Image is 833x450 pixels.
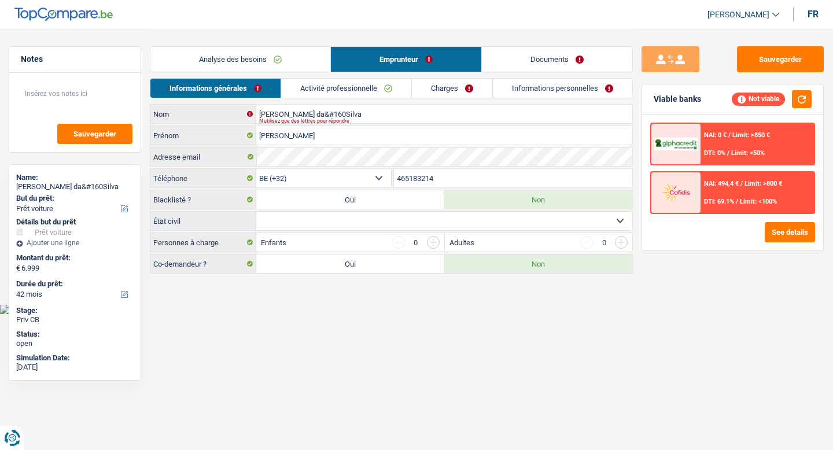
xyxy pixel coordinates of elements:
a: Analyse des besoins [150,47,330,72]
label: Montant du prêt: [16,253,131,263]
label: Prénom [150,126,256,145]
span: DTI: 0% [704,149,725,157]
span: / [728,131,731,139]
a: Documents [482,47,632,72]
span: / [736,198,738,205]
img: TopCompare Logo [14,8,113,21]
div: N'utilisez que des lettres pour répondre [259,119,594,123]
input: 401020304 [394,169,633,187]
div: [PERSON_NAME] da&#160Silva [16,182,134,191]
div: Not viable [732,93,785,105]
div: Name: [16,173,134,182]
label: Téléphone [150,169,256,187]
div: Priv CB [16,315,134,324]
img: Cofidis [654,182,697,203]
span: Limit: <100% [740,198,777,205]
a: Informations générales [150,79,281,98]
label: Oui [256,254,444,273]
button: See details [765,222,815,242]
label: Enfants [261,239,286,246]
span: NAI: 494,4 € [704,180,739,187]
a: Charges [412,79,492,98]
span: / [727,149,729,157]
a: [PERSON_NAME] [698,5,779,24]
span: DTI: 69.1% [704,198,734,205]
label: But du prêt: [16,194,131,203]
h5: Notes [21,54,129,64]
button: Sauvegarder [737,46,824,72]
a: Emprunteur [331,47,481,72]
label: État civil [150,212,256,230]
label: Durée du prêt: [16,279,131,289]
label: Blacklisté ? [150,190,256,209]
label: Oui [256,190,444,209]
div: open [16,339,134,348]
button: Sauvegarder [57,124,132,144]
div: Status: [16,330,134,339]
div: fr [808,9,819,20]
a: Informations personnelles [493,79,632,98]
div: Simulation Date: [16,353,134,363]
span: NAI: 0 € [704,131,727,139]
div: Détails but du prêt [16,217,134,227]
label: Co-demandeur ? [150,254,256,273]
div: 0 [411,239,421,246]
span: Sauvegarder [73,130,116,138]
label: Personnes à charge [150,233,256,252]
label: Adresse email [150,147,256,166]
span: / [740,180,743,187]
span: Limit: <50% [731,149,765,157]
span: Limit: >850 € [732,131,770,139]
img: AlphaCredit [654,138,697,151]
div: 0 [599,239,609,246]
div: Stage: [16,306,134,315]
div: [DATE] [16,363,134,372]
span: Limit: >800 € [744,180,782,187]
label: Non [444,190,632,209]
span: [PERSON_NAME] [707,10,769,20]
div: Viable banks [654,94,701,104]
label: Non [444,254,632,273]
span: € [16,264,20,273]
label: Adultes [449,239,474,246]
a: Activité professionnelle [281,79,411,98]
div: Ajouter une ligne [16,239,134,247]
label: Nom [150,105,256,123]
